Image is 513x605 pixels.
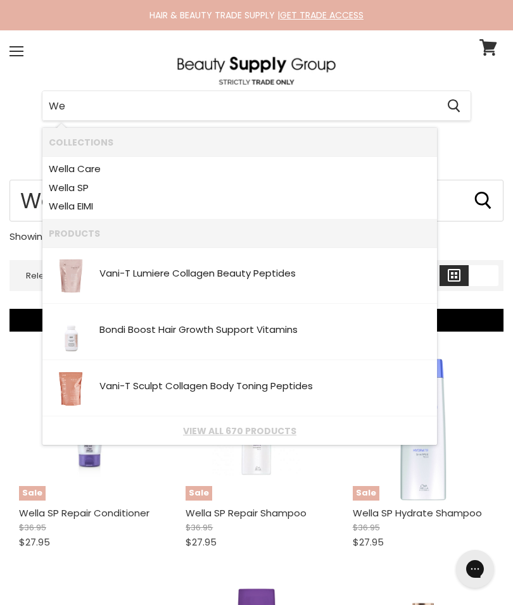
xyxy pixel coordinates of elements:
span: $27.95 [19,535,50,549]
li: Products: Vani-T Lumiere Collagen Beauty Peptides [42,247,437,304]
b: Well [49,162,68,175]
div: Vani-T Lumiere Collagen Beauty Peptides [99,268,431,281]
div: Bondi Boost Hair Growth Support Vitamins [99,325,431,337]
b: Well [49,181,68,194]
li: Collections [42,128,437,156]
iframe: Gorgias live chat messenger [450,546,500,592]
span: $36.95 [19,521,46,533]
form: Product [42,90,471,121]
a: Wella SP Repair Conditioner [19,506,149,520]
span: Sale [19,486,46,501]
li: Collections: Wella SP [42,178,437,197]
button: Search [437,91,471,120]
a: Wella SP Repair ConditionerSale [19,359,160,500]
div: Vani-T Sculpt Collagen Body Toning Peptides [99,381,431,394]
li: Collections: Wella Care [42,156,437,178]
span: $36.95 [186,521,213,533]
input: Search [9,180,503,221]
p: Showing results for " " [9,231,503,242]
span: $27.95 [186,535,217,549]
li: Collections: Wella EIMI [42,197,437,219]
a: GET TRADE ACCESS [280,9,364,22]
form: Product [9,180,503,221]
a: a SP [49,178,431,197]
button: Search [473,190,493,211]
span: $36.95 [353,521,380,533]
a: Wella SP Repair Shampoo [186,506,307,520]
img: HairGrowthSupplements_200x.jpg [49,310,93,354]
li: View All [42,416,437,445]
li: Products [42,219,437,247]
li: Products: Vani-T Sculpt Collagen Body Toning Peptides [42,360,437,416]
span: Sale [353,486,379,501]
a: View all 670 products [49,426,431,436]
a: a EIMI [49,197,431,216]
b: Well [49,199,68,213]
li: Products: Bondi Boost Hair Growth Support Vitamins [42,304,437,360]
a: a Care [49,159,431,178]
span: Sale [186,486,212,501]
img: 1_1080x_d2c5496c-3b4a-4a3f-b760-30e1d8bc57e9.webp [49,366,93,411]
input: Search [42,91,437,120]
button: Refine By [9,309,503,332]
a: Wella SP Hydrate Shampoo [353,506,482,520]
img: lumiere-peptides-front_200x.jpg [49,254,93,298]
span: $27.95 [353,535,384,549]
